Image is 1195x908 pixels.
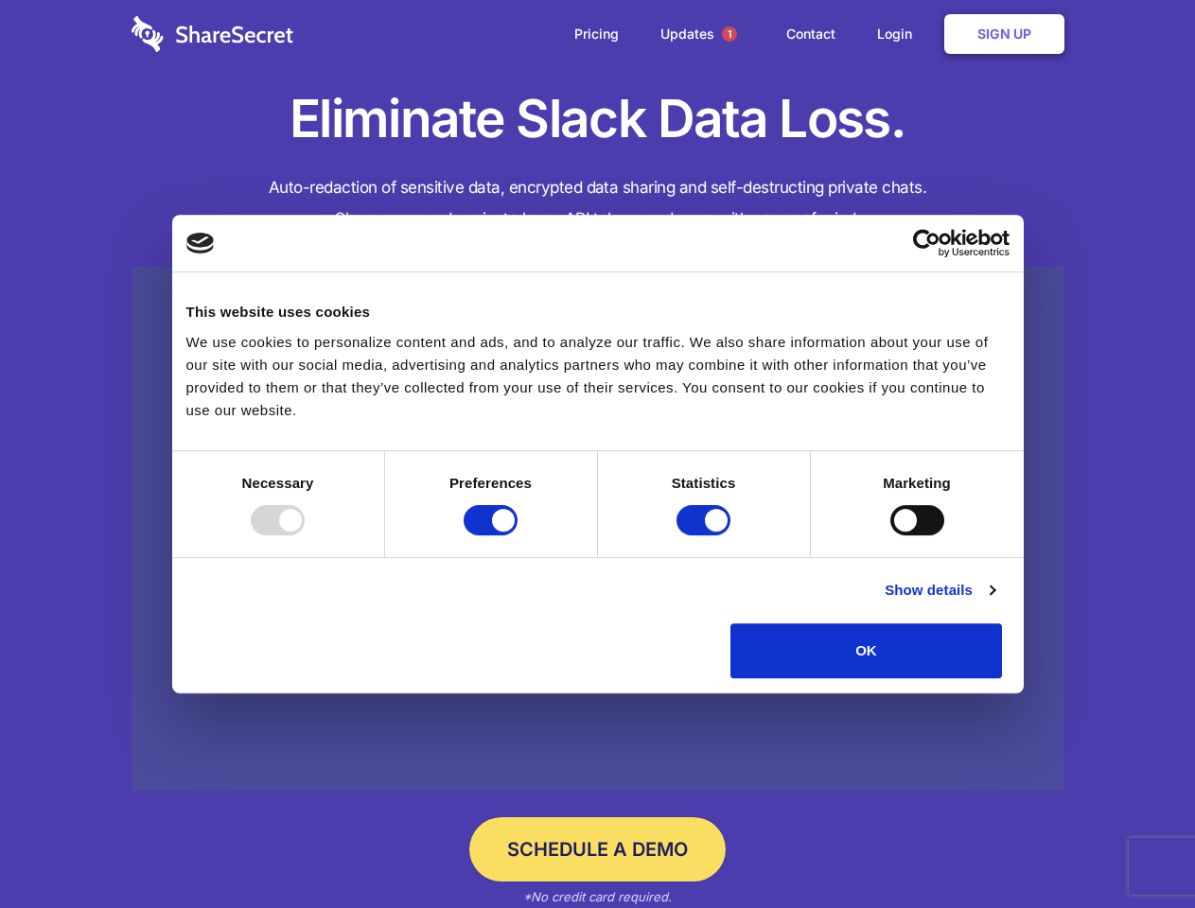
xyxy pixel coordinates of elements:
strong: Marketing [883,475,951,491]
em: *No credit card required. [523,889,672,904]
div: This website uses cookies [186,301,1010,323]
img: logo [186,233,215,253]
div: We use cookies to personalize content and ads, and to analyze our traffic. We also share informat... [186,331,1010,422]
a: Show details [885,579,994,602]
strong: Necessary [242,475,314,491]
strong: Statistics [672,475,736,491]
span: 1 [722,26,737,42]
a: Schedule a Demo [469,817,726,882]
a: Sign Up [944,14,1064,54]
h1: Eliminate Slack Data Loss. [132,85,1064,153]
img: logo-wordmark-white-trans-d4663122ce5f474addd5e946df7df03e33cb6a1c49d2221995e7729f52c070b2.svg [132,16,293,52]
a: Pricing [555,5,638,63]
a: Wistia video thumbnail [132,267,1064,792]
a: Contact [767,5,854,63]
button: OK [730,623,1002,678]
h4: Auto-redaction of sensitive data, encrypted data sharing and self-destructing private chats. Shar... [132,172,1064,235]
strong: Preferences [449,475,532,491]
a: Usercentrics Cookiebot - opens in a new window [844,229,1010,257]
a: Login [858,5,940,63]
